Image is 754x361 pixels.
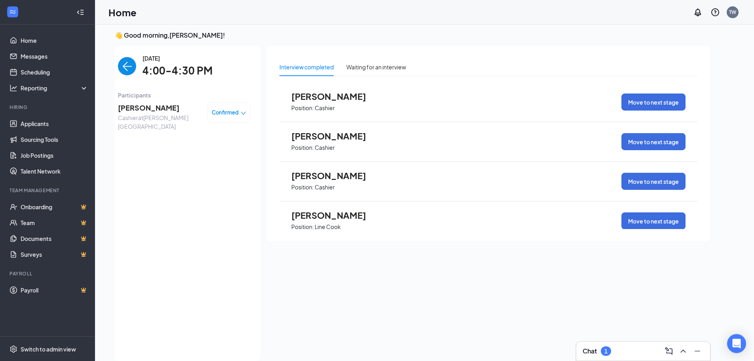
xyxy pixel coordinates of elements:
svg: Analysis [9,84,17,92]
span: 4:00-4:30 PM [142,63,213,79]
span: [PERSON_NAME] [291,131,378,141]
button: Move to next stage [621,173,686,190]
svg: WorkstreamLogo [9,8,17,16]
p: Cashier [315,144,335,151]
p: Line Cook [315,223,341,231]
a: Scheduling [21,64,88,80]
button: ComposeMessage [663,345,675,357]
svg: ChevronUp [678,346,688,356]
svg: ComposeMessage [664,346,674,356]
div: Payroll [9,270,87,277]
span: [PERSON_NAME] [291,91,378,101]
h3: Chat [583,347,597,355]
span: Cashier at [PERSON_NAME][GEOGRAPHIC_DATA] [118,113,201,131]
p: Position: [291,144,314,151]
a: Job Postings [21,147,88,163]
p: Position: [291,183,314,191]
svg: Notifications [693,8,703,17]
button: Move to next stage [621,133,686,150]
a: Messages [21,48,88,64]
div: Reporting [21,84,89,92]
p: Position: [291,223,314,231]
span: [PERSON_NAME] [291,210,378,220]
div: Switch to admin view [21,345,76,353]
p: Position: [291,104,314,112]
span: down [241,111,246,116]
button: Move to next stage [621,212,686,229]
a: Home [21,32,88,48]
a: DocumentsCrown [21,231,88,246]
h3: 👋 Good morning, [PERSON_NAME] ! [115,31,710,40]
span: [PERSON_NAME] [118,102,201,113]
span: [DATE] [142,54,213,63]
button: Move to next stage [621,94,686,111]
a: OnboardingCrown [21,199,88,215]
a: Sourcing Tools [21,132,88,147]
a: SurveysCrown [21,246,88,262]
span: Confirmed [212,109,239,117]
p: Cashier [315,183,335,191]
a: PayrollCrown [21,282,88,298]
div: Team Management [9,187,87,194]
svg: Collapse [76,8,84,16]
button: back-button [118,57,136,75]
span: Participants [118,91,250,99]
div: 1 [604,348,608,355]
h1: Home [108,6,137,19]
div: Waiting for an interview [346,63,406,71]
a: TeamCrown [21,215,88,231]
svg: Minimize [693,346,702,356]
a: Applicants [21,116,88,132]
div: Interview completed [279,63,334,71]
svg: Settings [9,345,17,353]
a: Talent Network [21,163,88,179]
span: [PERSON_NAME] [291,170,378,181]
div: TW [729,9,736,15]
div: Hiring [9,104,87,111]
div: Open Intercom Messenger [727,334,746,353]
p: Cashier [315,104,335,112]
button: Minimize [691,345,704,357]
svg: QuestionInfo [710,8,720,17]
button: ChevronUp [677,345,689,357]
